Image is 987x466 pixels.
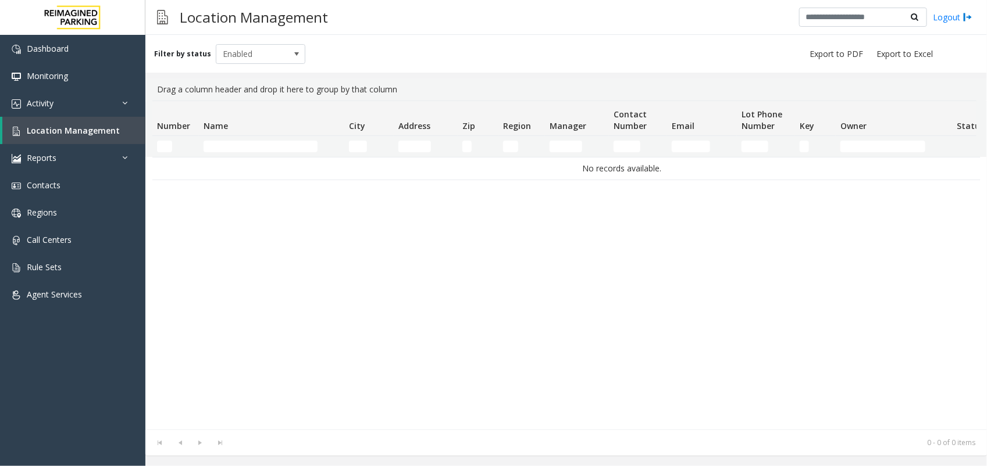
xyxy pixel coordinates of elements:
span: City [349,120,365,131]
img: 'icon' [12,45,21,54]
span: Enabled [216,45,287,63]
img: 'icon' [12,236,21,245]
span: Number [157,120,190,131]
input: Region Filter [503,141,518,152]
input: Owner Filter [840,141,925,152]
span: Owner [840,120,867,131]
span: Agent Services [27,289,82,300]
h3: Location Management [174,3,334,31]
img: pageIcon [157,3,168,31]
span: Location Management [27,125,120,136]
span: Call Centers [27,234,72,245]
input: Lot Phone Number Filter [742,141,768,152]
a: Location Management [2,117,145,144]
button: Export to PDF [805,46,868,62]
td: Owner Filter [836,136,952,157]
img: 'icon' [12,99,21,109]
a: Logout [933,11,972,23]
td: Address Filter [394,136,458,157]
td: Number Filter [152,136,199,157]
span: Email [672,120,694,131]
input: Manager Filter [550,141,582,152]
span: Rule Sets [27,261,62,273]
td: City Filter [344,136,394,157]
span: Contacts [27,180,60,191]
img: 'icon' [12,291,21,300]
label: Filter by status [154,49,211,59]
input: Name Filter [204,141,318,152]
span: Address [398,120,430,131]
span: Activity [27,98,54,109]
span: Export to Excel [876,48,933,60]
input: Number Filter [157,141,172,152]
img: 'icon' [12,72,21,81]
img: 'icon' [12,154,21,163]
span: Manager [550,120,586,131]
img: 'icon' [12,127,21,136]
img: logout [963,11,972,23]
span: Key [800,120,814,131]
div: Drag a column header and drop it here to group by that column [152,78,980,101]
td: Email Filter [667,136,737,157]
img: 'icon' [12,209,21,218]
td: Region Filter [498,136,545,157]
input: Address Filter [398,141,431,152]
td: Name Filter [199,136,344,157]
td: Zip Filter [458,136,498,157]
span: Monitoring [27,70,68,81]
span: Name [204,120,228,131]
span: Export to PDF [810,48,863,60]
span: Reports [27,152,56,163]
span: Zip [462,120,475,131]
td: Lot Phone Number Filter [737,136,795,157]
td: Key Filter [795,136,836,157]
td: Contact Number Filter [609,136,667,157]
td: Manager Filter [545,136,609,157]
kendo-pager-info: 0 - 0 of 0 items [238,438,975,447]
input: Contact Number Filter [614,141,640,152]
img: 'icon' [12,263,21,273]
input: Zip Filter [462,141,472,152]
span: Lot Phone Number [742,109,782,131]
button: Export to Excel [872,46,938,62]
input: City Filter [349,141,367,152]
img: 'icon' [12,181,21,191]
span: Regions [27,207,57,218]
div: Data table [145,101,987,429]
span: Region [503,120,531,131]
input: Email Filter [672,141,710,152]
span: Dashboard [27,43,69,54]
span: Contact Number [614,109,647,131]
input: Key Filter [800,141,809,152]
